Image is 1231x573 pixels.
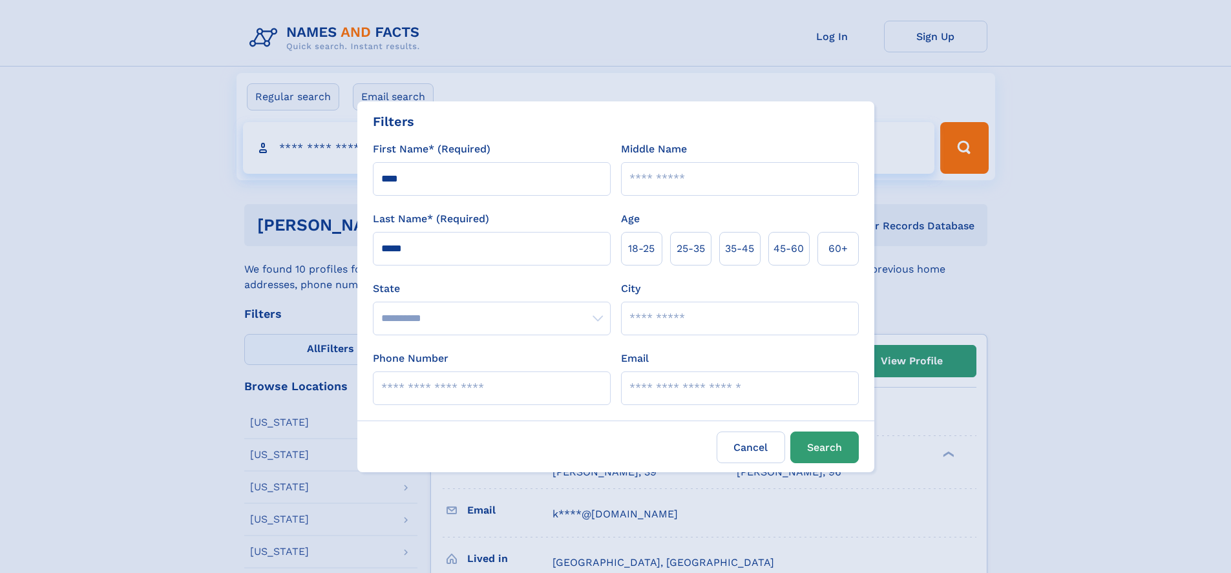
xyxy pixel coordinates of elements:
[373,211,489,227] label: Last Name* (Required)
[621,211,640,227] label: Age
[790,432,859,463] button: Search
[621,141,687,157] label: Middle Name
[373,351,448,366] label: Phone Number
[621,281,640,297] label: City
[773,241,804,256] span: 45‑60
[373,141,490,157] label: First Name* (Required)
[621,351,649,366] label: Email
[373,112,414,131] div: Filters
[725,241,754,256] span: 35‑45
[373,281,611,297] label: State
[828,241,848,256] span: 60+
[677,241,705,256] span: 25‑35
[717,432,785,463] label: Cancel
[628,241,655,256] span: 18‑25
